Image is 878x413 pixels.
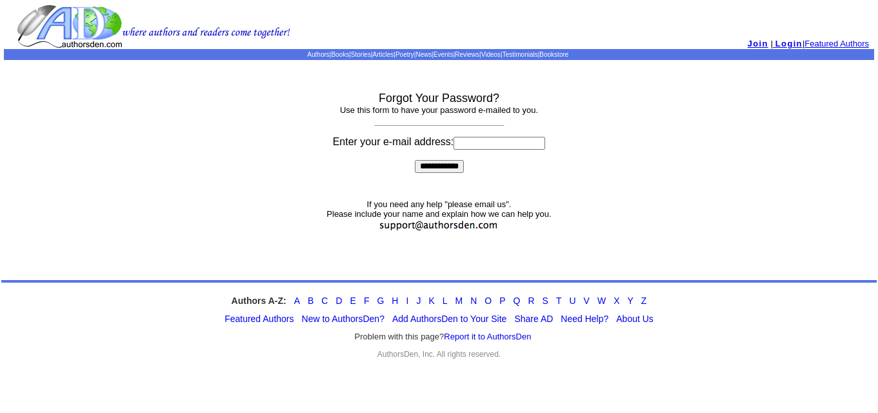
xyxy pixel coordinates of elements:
[351,51,371,58] a: Stories
[434,51,454,58] a: Events
[484,296,492,306] a: O
[804,39,869,48] a: Featured Authors
[326,199,551,234] font: If you need any help "please email us". Please include your name and explain how we can help you.
[514,296,521,306] a: Q
[1,350,877,359] div: AuthorsDen, Inc. All rights reserved.
[499,296,505,306] a: P
[455,51,479,58] a: Reviews
[307,51,329,58] a: Authors
[771,39,869,48] font: | |
[569,296,575,306] a: U
[17,4,290,49] img: logo.gif
[444,332,531,341] a: Report it to AuthorsDen
[470,296,477,306] a: N
[302,314,384,324] a: New to AuthorsDen?
[503,51,538,58] a: Testimonials
[224,314,294,324] a: Featured Authors
[392,314,506,324] a: Add AuthorsDen to Your Site
[556,296,562,306] a: T
[355,332,532,342] font: Problem with this page?
[340,105,538,115] font: Use this form to have your password e-mailed to you.
[455,296,463,306] a: M
[350,296,356,306] a: E
[395,51,414,58] a: Poetry
[373,51,394,58] a: Articles
[4,51,874,58] p: | | | | | | | | | |
[321,296,328,306] a: C
[641,296,647,306] a: Z
[392,296,398,306] a: H
[561,314,608,324] a: Need Help?
[232,296,286,306] strong: Authors A-Z:
[379,92,499,105] font: Forgot Your Password?
[528,296,534,306] a: R
[428,296,434,306] a: K
[628,296,634,306] a: Y
[416,296,421,306] a: J
[773,39,803,48] a: Login
[584,296,590,306] a: V
[406,296,408,306] a: I
[775,39,803,48] span: Login
[748,39,768,48] a: Join
[335,296,342,306] a: D
[308,296,314,306] a: B
[443,296,448,306] a: L
[514,314,553,324] a: Share AD
[614,296,619,306] a: X
[294,296,300,306] a: A
[415,51,432,58] a: News
[375,219,503,232] img: support.jpg
[364,296,370,306] a: F
[481,51,501,58] a: Videos
[333,136,546,147] font: Enter your e-mail address:
[616,314,654,324] a: About Us
[597,296,606,306] a: W
[543,296,548,306] a: S
[377,296,384,306] a: G
[539,51,568,58] a: Bookstore
[331,51,349,58] a: Books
